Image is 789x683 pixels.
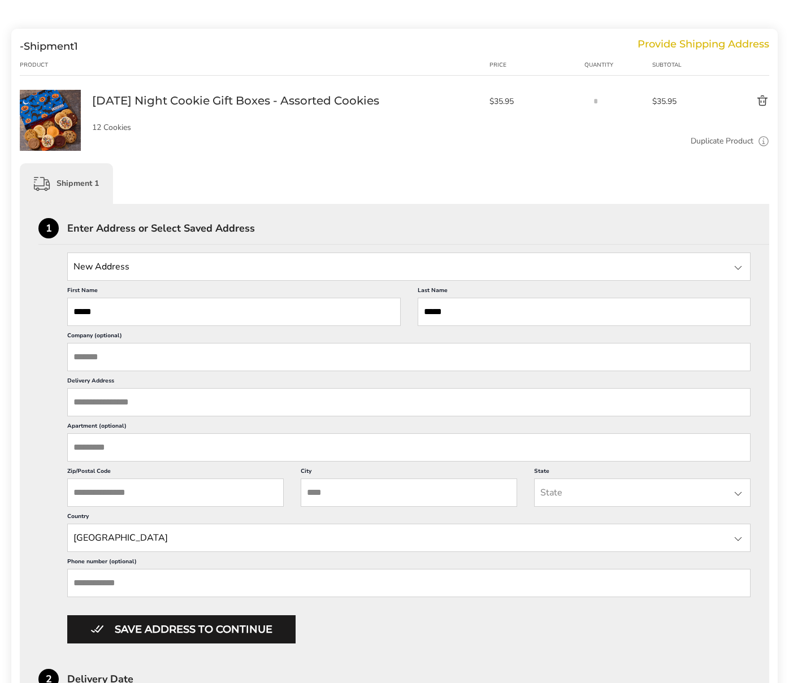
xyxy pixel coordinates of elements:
label: First Name [67,286,401,298]
div: Provide Shipping Address [638,40,769,53]
span: $35.95 [652,96,705,107]
input: Apartment [67,433,751,462]
input: Last Name [418,298,751,326]
label: Zip/Postal Code [67,467,284,478]
div: Shipment 1 [20,163,113,204]
input: First Name [67,298,401,326]
input: ZIP [67,478,284,507]
label: Last Name [418,286,751,298]
input: State [67,524,751,552]
img: Halloween Night Cookie Gift Boxes - Assorted Cookies [20,90,81,151]
button: Delete product [705,94,769,108]
label: Apartment (optional) [67,422,751,433]
p: 12 Cookies [92,124,478,132]
span: 1 [74,40,78,53]
div: Price [489,60,584,69]
a: Duplicate Product [691,135,753,147]
div: Subtotal [652,60,705,69]
input: Company [67,343,751,371]
input: State [534,478,751,507]
input: City [301,478,517,507]
label: Country [67,512,751,524]
input: State [67,253,751,281]
div: Enter Address or Select Saved Address [67,223,769,233]
input: Quantity input [584,90,607,112]
a: Halloween Night Cookie Gift Boxes - Assorted Cookies [20,89,81,100]
div: 1 [38,218,59,238]
label: Phone number (optional) [67,558,751,569]
div: Quantity [584,60,652,69]
label: City [301,467,517,478]
div: Shipment [20,40,78,53]
button: Button save address [67,615,296,643]
div: Product [20,60,92,69]
a: [DATE] Night Cookie Gift Boxes - Assorted Cookies [92,93,379,108]
input: Delivery Address [67,388,751,416]
label: State [534,467,751,478]
span: - [20,40,24,53]
label: Company (optional) [67,332,751,343]
span: $35.95 [489,96,579,107]
label: Delivery Address [67,377,751,388]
